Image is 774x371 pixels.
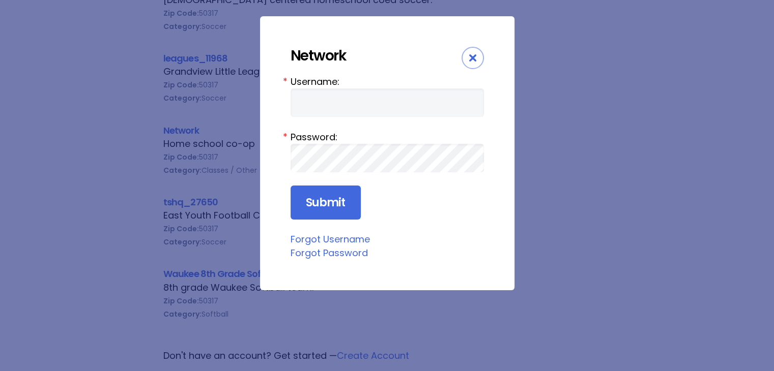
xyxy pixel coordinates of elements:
div: Close [462,47,484,69]
a: Forgot Username [291,233,370,245]
div: Network [291,47,462,65]
label: Username: [291,75,484,88]
input: Submit [291,185,361,220]
label: Password: [291,130,484,144]
a: Forgot Password [291,246,368,259]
